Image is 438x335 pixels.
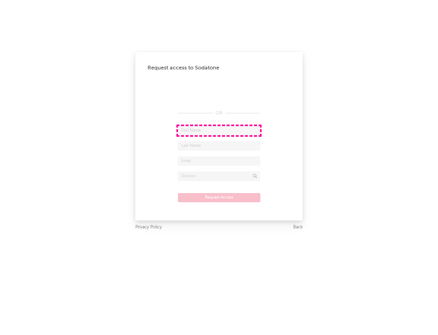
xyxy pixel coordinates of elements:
[178,110,260,117] div: OR
[148,64,290,72] div: Request access to Sodatone
[178,193,260,202] button: Request Access
[178,157,260,166] input: Email
[135,224,162,231] a: Privacy Policy
[178,141,260,150] input: Last Name
[178,172,260,181] input: Division
[178,126,260,135] input: First Name
[293,224,303,231] a: Back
